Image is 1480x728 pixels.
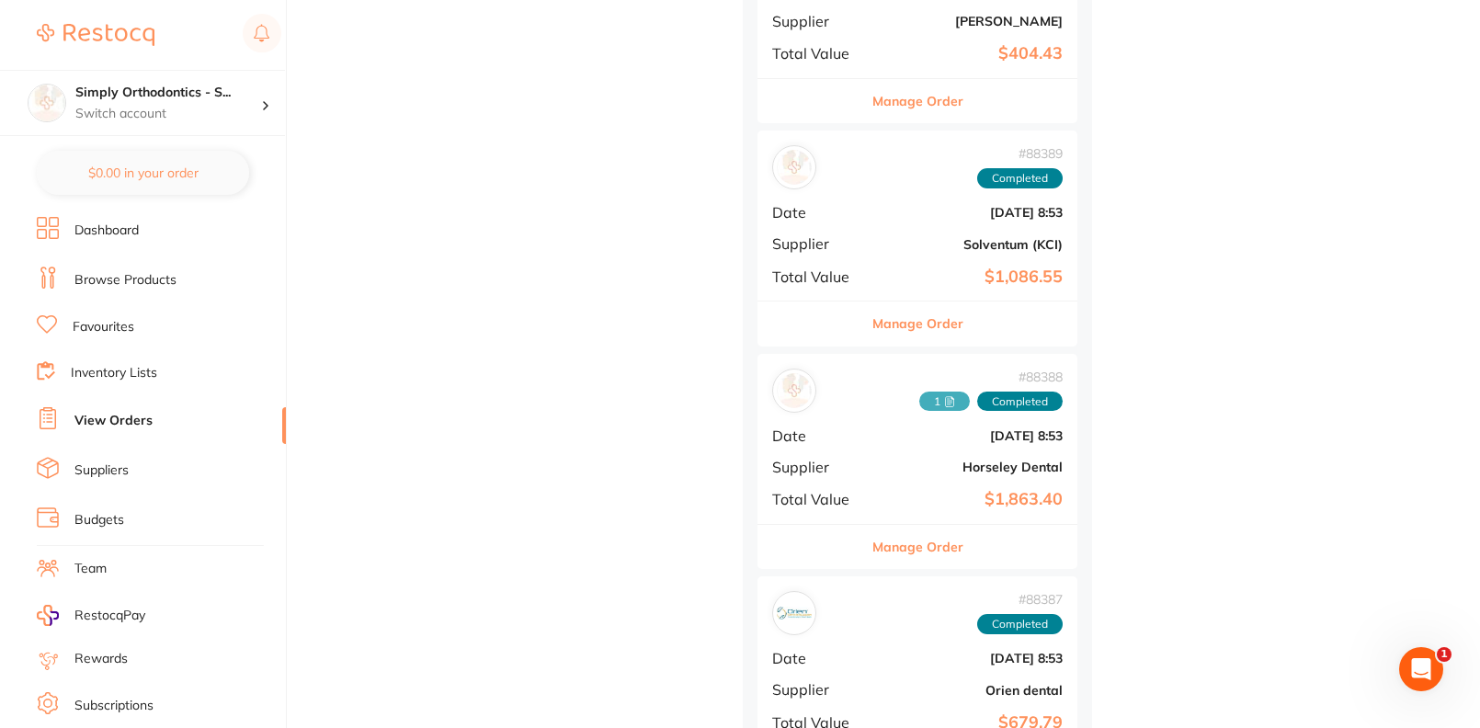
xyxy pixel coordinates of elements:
button: Manage Order [872,301,963,346]
span: Total Value [772,268,864,285]
span: Date [772,650,864,666]
a: Team [74,560,107,578]
button: $0.00 in your order [37,151,249,195]
img: Orien dental [777,596,812,631]
img: Horseley Dental [777,373,812,408]
img: RestocqPay [37,605,59,626]
span: Date [772,427,864,444]
b: Solventum (KCI) [879,237,1063,252]
iframe: Intercom live chat [1399,647,1443,691]
img: Solventum (KCI) [777,150,812,185]
span: # 88387 [977,592,1063,607]
a: Favourites [73,318,134,336]
a: RestocqPay [37,605,145,626]
span: # 88388 [919,370,1063,384]
span: 1 [1437,647,1452,662]
b: [DATE] 8:53 [879,205,1063,220]
span: Completed [977,614,1063,634]
img: Restocq Logo [37,24,154,46]
a: View Orders [74,412,153,430]
span: Received [919,392,970,412]
span: Completed [977,168,1063,188]
a: Inventory Lists [71,364,157,382]
img: Simply Orthodontics - Sydenham [28,85,65,121]
span: Supplier [772,235,864,252]
p: Switch account [75,105,261,123]
span: Supplier [772,459,864,475]
a: Browse Products [74,271,176,290]
a: Subscriptions [74,697,154,715]
button: Manage Order [872,79,963,123]
b: $1,863.40 [879,490,1063,509]
a: Restocq Logo [37,14,154,56]
a: Suppliers [74,461,129,480]
span: Total Value [772,45,864,62]
span: Completed [977,392,1063,412]
span: Date [772,204,864,221]
b: [PERSON_NAME] [879,14,1063,28]
b: Orien dental [879,683,1063,698]
span: Supplier [772,681,864,698]
button: Manage Order [872,525,963,569]
span: # 88389 [977,146,1063,161]
b: Horseley Dental [879,460,1063,474]
span: Supplier [772,13,864,29]
b: [DATE] 8:53 [879,428,1063,443]
h4: Simply Orthodontics - Sydenham [75,84,261,102]
b: $404.43 [879,44,1063,63]
span: RestocqPay [74,607,145,625]
a: Budgets [74,511,124,529]
a: Dashboard [74,222,139,240]
a: Rewards [74,650,128,668]
span: Total Value [772,491,864,507]
b: [DATE] 8:53 [879,651,1063,665]
b: $1,086.55 [879,267,1063,287]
